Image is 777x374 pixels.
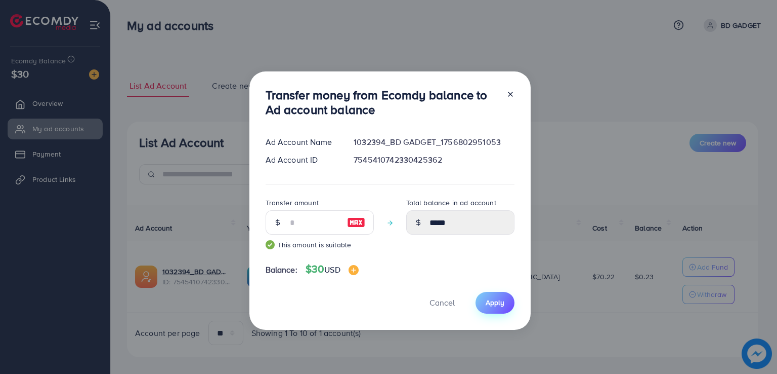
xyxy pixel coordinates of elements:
[406,198,496,208] label: Total balance in ad account
[306,263,359,276] h4: $30
[417,292,467,314] button: Cancel
[257,136,346,148] div: Ad Account Name
[349,265,359,275] img: image
[476,292,514,314] button: Apply
[266,88,498,117] h3: Transfer money from Ecomdy balance to Ad account balance
[346,154,522,166] div: 7545410742330425362
[429,297,455,308] span: Cancel
[347,216,365,229] img: image
[346,136,522,148] div: 1032394_BD GADGET_1756802951053
[257,154,346,166] div: Ad Account ID
[266,240,275,249] img: guide
[486,297,504,308] span: Apply
[266,264,297,276] span: Balance:
[266,198,319,208] label: Transfer amount
[324,264,340,275] span: USD
[266,240,374,250] small: This amount is suitable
